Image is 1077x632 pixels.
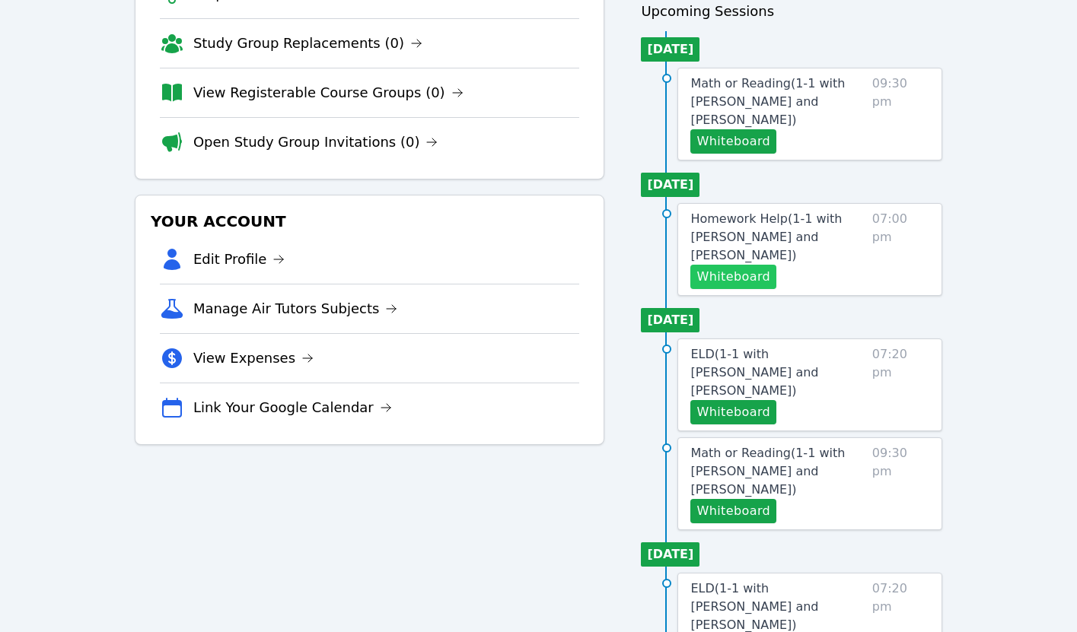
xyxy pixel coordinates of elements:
[690,76,845,127] span: Math or Reading ( 1-1 with [PERSON_NAME] and [PERSON_NAME] )
[690,446,845,497] span: Math or Reading ( 1-1 with [PERSON_NAME] and [PERSON_NAME] )
[193,249,285,270] a: Edit Profile
[872,444,929,523] span: 09:30 pm
[641,173,699,197] li: [DATE]
[872,345,929,424] span: 07:20 pm
[690,581,818,632] span: ELD ( 1-1 with [PERSON_NAME] and [PERSON_NAME] )
[690,444,865,499] a: Math or Reading(1-1 with [PERSON_NAME] and [PERSON_NAME])
[193,33,422,54] a: Study Group Replacements (0)
[690,347,818,398] span: ELD ( 1-1 with [PERSON_NAME] and [PERSON_NAME] )
[193,348,314,369] a: View Expenses
[193,132,438,153] a: Open Study Group Invitations (0)
[193,82,464,103] a: View Registerable Course Groups (0)
[641,542,699,567] li: [DATE]
[193,397,392,418] a: Link Your Google Calendar
[641,1,942,22] h3: Upcoming Sessions
[641,308,699,332] li: [DATE]
[193,298,398,319] a: Manage Air Tutors Subjects
[690,211,842,262] span: Homework Help ( 1-1 with [PERSON_NAME] and [PERSON_NAME] )
[690,265,776,289] button: Whiteboard
[690,499,776,523] button: Whiteboard
[872,75,929,154] span: 09:30 pm
[690,129,776,154] button: Whiteboard
[690,345,865,400] a: ELD(1-1 with [PERSON_NAME] and [PERSON_NAME])
[690,210,865,265] a: Homework Help(1-1 with [PERSON_NAME] and [PERSON_NAME])
[148,208,592,235] h3: Your Account
[872,210,929,289] span: 07:00 pm
[690,75,865,129] a: Math or Reading(1-1 with [PERSON_NAME] and [PERSON_NAME])
[690,400,776,424] button: Whiteboard
[641,37,699,62] li: [DATE]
